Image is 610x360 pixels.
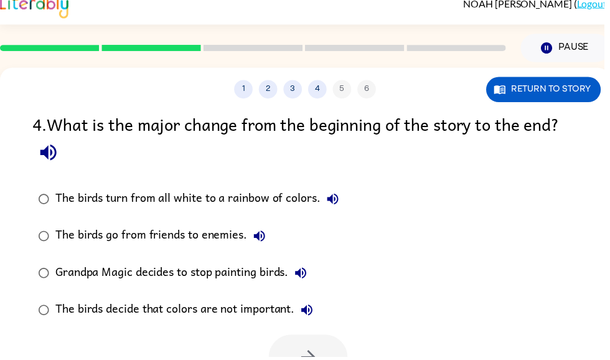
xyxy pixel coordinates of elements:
[324,189,349,214] button: The birds turn from all white to a rainbow of colors.
[33,112,583,170] div: 4 . What is the major change from the beginning of the story to the end?
[291,263,316,288] button: Grandpa Magic decides to stop painting birds.
[286,81,305,100] button: 3
[298,301,322,326] button: The birds decide that colors are not important.
[311,81,330,100] button: 4
[56,263,316,288] div: Grandpa Magic decides to stop painting birds.
[250,226,274,251] button: The birds go from friends to enemies.
[237,81,255,100] button: 1
[491,78,607,103] button: Return to story
[56,226,274,251] div: The birds go from friends to enemies.
[56,189,349,214] div: The birds turn from all white to a rainbow of colors.
[56,301,322,326] div: The birds decide that colors are not important.
[261,81,280,100] button: 2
